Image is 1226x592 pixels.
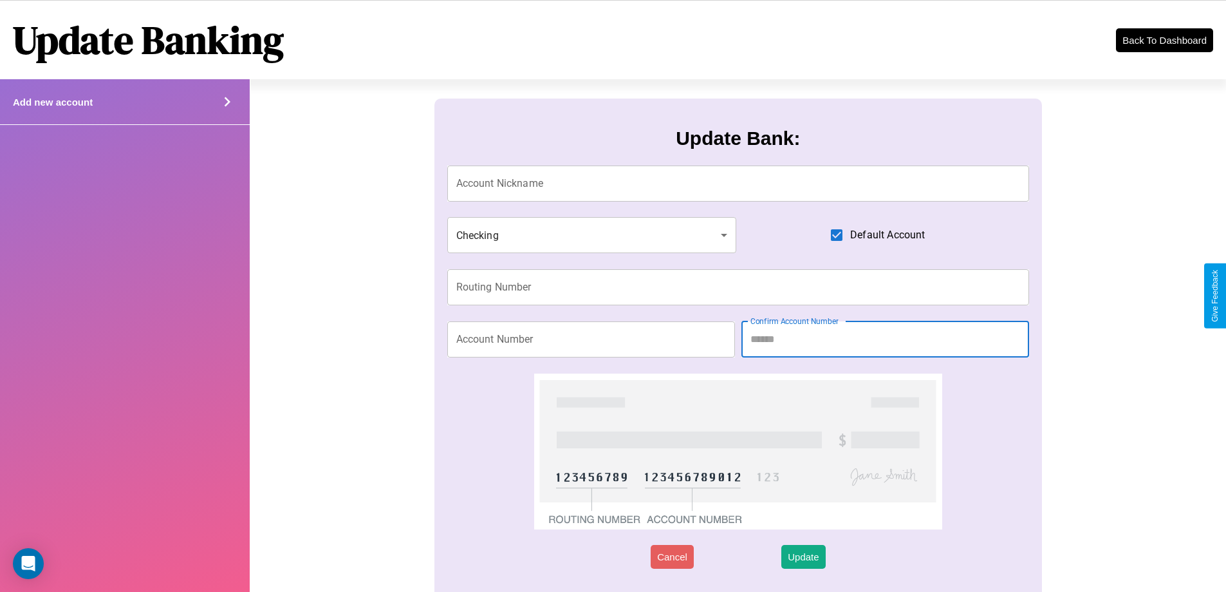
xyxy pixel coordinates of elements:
[447,217,737,253] div: Checking
[1116,28,1213,52] button: Back To Dashboard
[13,14,284,66] h1: Update Banking
[651,545,694,569] button: Cancel
[850,227,925,243] span: Default Account
[781,545,825,569] button: Update
[750,316,839,327] label: Confirm Account Number
[534,374,942,530] img: check
[676,128,800,149] h3: Update Bank:
[13,97,93,108] h4: Add new account
[1211,270,1220,322] div: Give Feedback
[13,548,44,579] div: Open Intercom Messenger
